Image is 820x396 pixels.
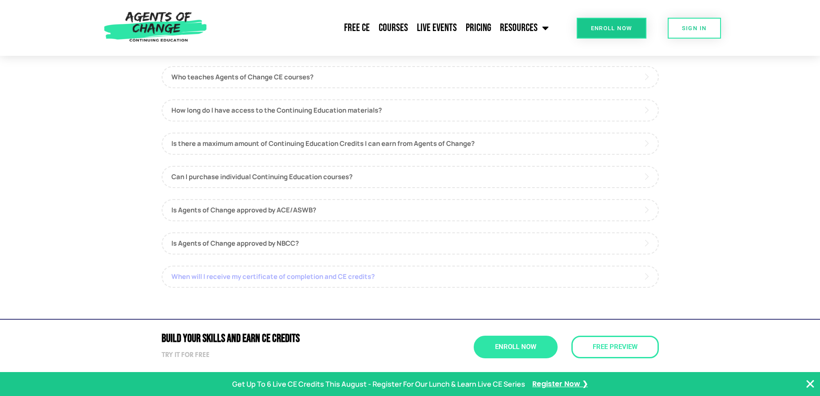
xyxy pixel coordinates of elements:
[162,66,659,88] a: Who teaches Agents of Change CE courses?
[162,333,406,344] h2: Build Your Skills and Earn CE CREDITS
[211,17,553,39] nav: Menu
[495,344,536,350] span: Enroll Now
[374,17,412,39] a: Courses
[805,379,816,389] button: Close Banner
[495,17,553,39] a: Resources
[162,351,210,359] strong: Try it for free
[412,17,461,39] a: Live Events
[577,18,646,39] a: Enroll Now
[162,199,659,221] a: Is Agents of Change approved by ACE/ASWB?
[474,336,558,358] a: Enroll Now
[340,17,374,39] a: Free CE
[162,133,659,155] a: Is there a maximum amount of Continuing Education Credits I can earn from Agents of Change?
[461,17,495,39] a: Pricing
[682,25,707,31] span: SIGN IN
[571,336,659,358] a: Free Preview
[593,344,638,350] span: Free Preview
[162,232,659,255] a: Is Agents of Change approved by NBCC?
[162,99,659,122] a: How long do I have access to the Continuing Education materials?
[532,378,588,391] a: Register Now ❯
[162,166,659,188] a: Can I purchase individual Continuing Education courses?
[232,378,525,391] p: Get Up To 6 Live CE Credits This August - Register For Our Lunch & Learn Live CE Series
[162,266,659,288] a: When will I receive my certificate of completion and CE credits?
[668,18,721,39] a: SIGN IN
[591,25,632,31] span: Enroll Now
